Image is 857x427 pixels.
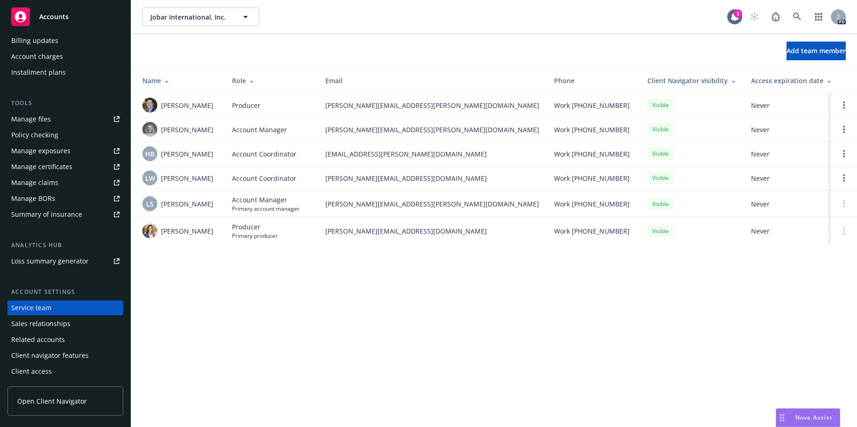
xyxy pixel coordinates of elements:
[745,7,764,26] a: Start snowing
[7,49,123,64] a: Account charges
[11,300,51,315] div: Service team
[325,125,539,135] span: [PERSON_NAME][EMAIL_ADDRESS][PERSON_NAME][DOMAIN_NAME]
[145,173,155,183] span: LW
[647,123,674,135] div: Visible
[838,148,850,159] a: Open options
[146,199,154,209] span: LS
[7,332,123,347] a: Related accounts
[766,7,785,26] a: Report a Bug
[232,125,287,135] span: Account Manager
[11,49,63,64] div: Account charges
[325,226,539,236] span: [PERSON_NAME][EMAIL_ADDRESS][DOMAIN_NAME]
[751,173,839,183] span: Never
[142,223,157,238] img: photo
[787,46,846,55] span: Add team member
[7,128,123,142] a: Policy checking
[7,316,123,331] a: Sales relationships
[11,33,58,48] div: Billing updates
[751,76,839,85] div: Access expiration date
[142,122,157,137] img: photo
[17,396,87,406] span: Open Client Navigator
[7,348,123,363] a: Client navigator features
[751,149,839,159] span: Never
[554,173,630,183] span: Work [PHONE_NUMBER]
[647,148,674,159] div: Visible
[7,191,123,206] a: Manage BORs
[232,100,260,110] span: Producer
[232,232,278,240] span: Primary producer
[838,172,850,184] a: Open options
[7,287,123,297] div: Account settings
[161,226,213,236] span: [PERSON_NAME]
[142,7,259,26] button: Jobar International, Inc.
[776,408,840,427] button: Nova Assist
[150,12,231,22] span: Jobar International, Inc.
[788,7,807,26] a: Search
[554,125,630,135] span: Work [PHONE_NUMBER]
[11,175,58,190] div: Manage claims
[7,99,123,108] div: Tools
[554,100,630,110] span: Work [PHONE_NUMBER]
[325,173,539,183] span: [PERSON_NAME][EMAIL_ADDRESS][DOMAIN_NAME]
[232,222,278,232] span: Producer
[7,175,123,190] a: Manage claims
[142,98,157,113] img: photo
[734,9,742,18] div: 1
[795,413,832,421] span: Nova Assist
[232,205,300,213] span: Primary account manager
[145,149,155,159] span: HB
[647,76,736,85] div: Client Navigator visibility
[39,13,69,21] span: Accounts
[161,199,213,209] span: [PERSON_NAME]
[7,300,123,315] a: Service team
[232,195,300,205] span: Account Manager
[554,199,630,209] span: Work [PHONE_NUMBER]
[325,149,539,159] span: [EMAIL_ADDRESS][PERSON_NAME][DOMAIN_NAME]
[751,226,839,236] span: Never
[7,364,123,379] a: Client access
[751,100,839,110] span: Never
[787,42,846,60] button: Add team member
[838,100,850,111] a: Open options
[161,100,213,110] span: [PERSON_NAME]
[11,159,72,174] div: Manage certificates
[751,125,839,135] span: Never
[11,364,52,379] div: Client access
[142,76,217,85] div: Name
[232,173,296,183] span: Account Coordinator
[11,112,51,127] div: Manage files
[7,143,123,158] a: Manage exposures
[232,149,296,159] span: Account Coordinator
[554,76,632,85] div: Phone
[647,198,674,210] div: Visible
[11,316,70,331] div: Sales relationships
[647,99,674,111] div: Visible
[11,128,58,142] div: Policy checking
[11,191,55,206] div: Manage BORs
[11,348,89,363] div: Client navigator features
[647,225,674,237] div: Visible
[325,76,539,85] div: Email
[161,125,213,135] span: [PERSON_NAME]
[809,7,828,26] a: Switch app
[7,241,123,250] div: Analytics hub
[647,172,674,184] div: Visible
[11,143,70,158] div: Manage exposures
[11,254,89,269] div: Loss summary generator
[7,65,123,80] a: Installment plans
[7,159,123,174] a: Manage certificates
[7,4,123,30] a: Accounts
[161,173,213,183] span: [PERSON_NAME]
[554,149,630,159] span: Work [PHONE_NUMBER]
[325,199,539,209] span: [PERSON_NAME][EMAIL_ADDRESS][PERSON_NAME][DOMAIN_NAME]
[11,65,66,80] div: Installment plans
[7,112,123,127] a: Manage files
[751,199,839,209] span: Never
[11,332,65,347] div: Related accounts
[11,207,82,222] div: Summary of insurance
[776,409,788,427] div: Drag to move
[7,254,123,269] a: Loss summary generator
[232,76,310,85] div: Role
[325,100,539,110] span: [PERSON_NAME][EMAIL_ADDRESS][PERSON_NAME][DOMAIN_NAME]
